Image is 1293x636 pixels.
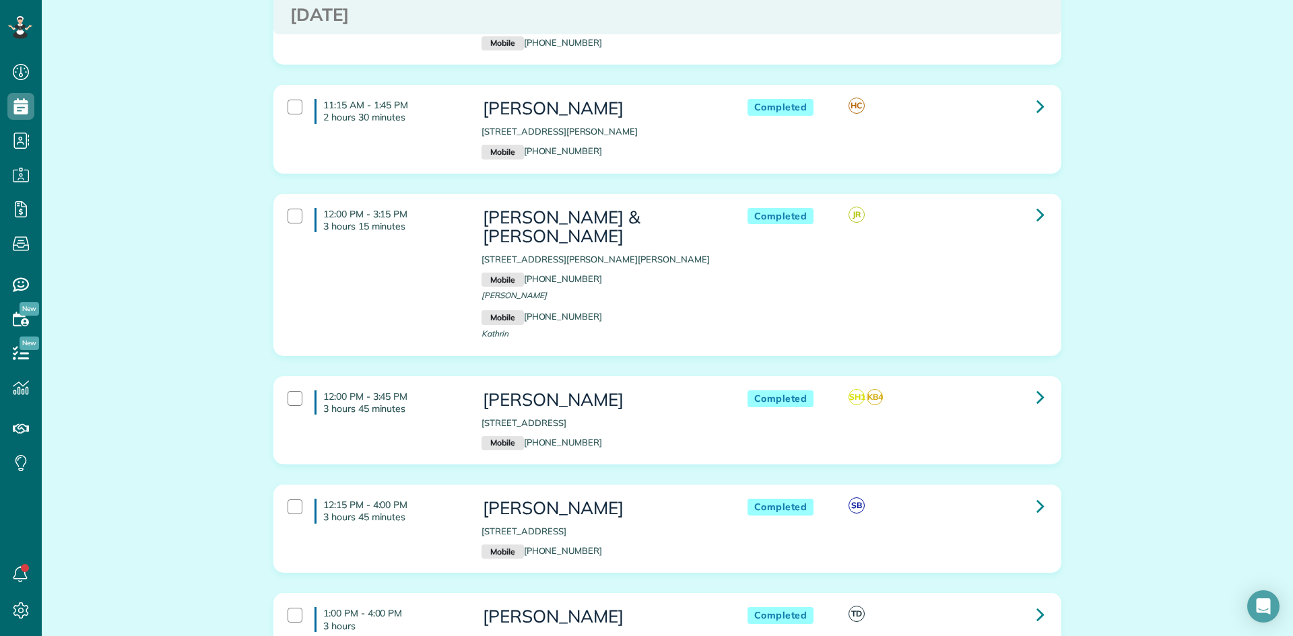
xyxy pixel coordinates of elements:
h3: [PERSON_NAME] [482,499,720,518]
small: Mobile [482,436,523,451]
span: Completed [748,607,814,624]
small: Mobile [482,310,523,325]
h3: [DATE] [290,5,1045,25]
h4: 12:00 PM - 3:45 PM [314,390,461,415]
p: 2 hours 30 minutes [323,111,461,123]
h3: [PERSON_NAME] [482,390,720,410]
p: 3 hours 15 minutes [323,220,461,232]
h4: 1:00 PM - 4:00 PM [314,607,461,631]
p: 3 hours 45 minutes [323,511,461,523]
p: [STREET_ADDRESS][PERSON_NAME] [482,125,720,138]
small: Mobile [482,544,523,559]
span: Completed [748,390,814,407]
span: Kathrin [482,328,508,339]
a: Mobile[PHONE_NUMBER] [482,145,602,156]
h3: [PERSON_NAME] [482,607,720,627]
span: SH1 [849,389,865,405]
span: [PERSON_NAME] [482,290,547,300]
span: Completed [748,208,814,225]
span: JR [849,207,865,223]
span: New [20,337,39,350]
span: SB [849,497,865,514]
small: Mobile [482,273,523,287]
p: 3 hours 45 minutes [323,402,461,415]
h3: [PERSON_NAME] & [PERSON_NAME] [482,208,720,246]
p: [STREET_ADDRESS] [482,525,720,538]
h4: 11:15 AM - 1:45 PM [314,99,461,123]
h4: 12:00 PM - 3:15 PM [314,208,461,232]
div: Open Intercom Messenger [1247,590,1280,623]
p: 3 hours [323,620,461,632]
a: Mobile[PHONE_NUMBER] [482,37,602,48]
a: Mobile[PHONE_NUMBER] [482,545,602,556]
small: Mobile [482,36,523,51]
small: Mobile [482,145,523,160]
p: [STREET_ADDRESS][PERSON_NAME][PERSON_NAME] [482,253,720,266]
h3: [PERSON_NAME] [482,99,720,118]
span: New [20,302,39,316]
span: Completed [748,499,814,516]
h4: 12:15 PM - 4:00 PM [314,499,461,523]
a: Mobile[PHONE_NUMBER] [482,437,602,448]
span: KB4 [867,389,883,405]
p: [STREET_ADDRESS] [482,417,720,429]
span: HC [849,98,865,114]
a: Mobile[PHONE_NUMBER] [482,273,602,284]
span: TD [849,606,865,622]
a: Mobile[PHONE_NUMBER] [482,311,602,322]
span: Completed [748,99,814,116]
